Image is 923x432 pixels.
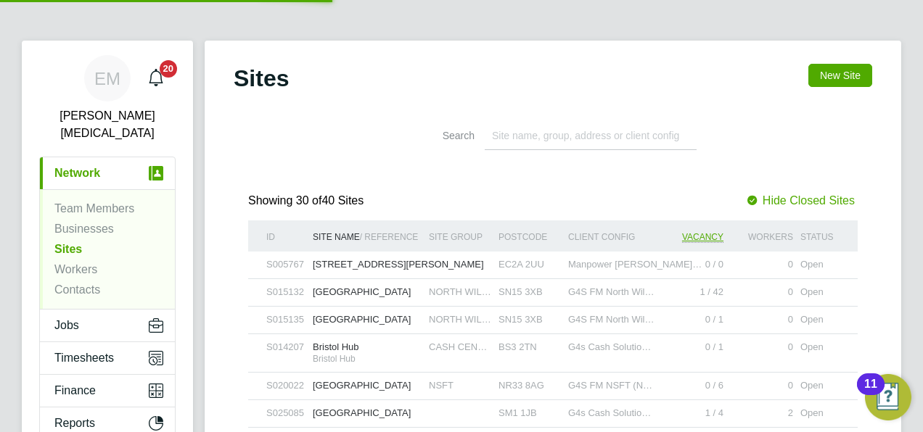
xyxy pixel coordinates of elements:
[727,334,797,361] div: 0
[54,319,79,332] span: Jobs
[745,194,855,207] label: Hide Closed Sites
[495,252,565,278] div: EC2A 2UU
[360,232,419,242] span: / Reference
[429,341,487,352] span: CASH CEN…
[309,220,425,254] div: Site Name
[727,307,797,333] div: 0
[313,259,484,270] span: [STREET_ADDRESS][PERSON_NAME]
[40,157,175,189] button: Network
[797,307,843,333] div: Open
[565,220,657,254] div: Client Config
[54,223,114,235] a: Businesses
[568,380,652,391] span: G4S FM NSFT (N…
[429,286,491,297] span: NORTH WIL…
[568,407,651,418] span: G4s Cash Solutio…
[54,167,100,180] span: Network
[263,373,843,383] a: S020022[GEOGRAPHIC_DATA] NSFTNR33 8AGG4S FM NSFT (N…0 / 60Open
[263,307,309,333] div: S015135
[429,314,491,325] span: NORTH WIL…
[39,107,176,142] span: Ella Muse
[263,220,309,254] div: ID
[425,220,495,254] div: Site Group
[263,334,843,345] a: S014207Bristol Hub Bristol HubCASH CEN…BS3 2TNG4s Cash Solutio…0 / 10Open
[657,279,727,306] div: 1 / 42
[797,220,843,254] div: Status
[248,194,366,209] div: Showing
[657,334,727,361] div: 0 / 1
[54,283,100,296] a: Contacts
[727,279,797,306] div: 0
[568,341,651,352] span: G4s Cash Solutio…
[568,286,654,297] span: G4S FM North Wil…
[727,220,797,254] div: Workers
[234,64,289,93] h2: Sites
[865,374,911,420] button: Open Resource Center, 11 new notifications
[160,60,177,78] span: 20
[263,400,309,427] div: S025085
[40,342,175,374] button: Timesheets
[263,279,843,290] a: S015132[GEOGRAPHIC_DATA] NORTH WIL…SN15 3XBG4S FM North Wil…1 / 420Open
[727,400,797,427] div: 2
[682,232,723,243] span: Vacancy
[657,252,727,278] div: 0 / 0
[313,407,411,418] span: [GEOGRAPHIC_DATA]
[727,252,797,278] div: 0
[495,400,565,427] div: SM1 1JB
[40,310,175,341] button: Jobs
[797,279,843,306] div: Open
[797,400,843,427] div: Open
[263,279,309,306] div: S015132
[429,380,454,391] span: NSFT
[409,129,475,142] label: Search
[263,252,309,278] div: S005767
[657,400,727,427] div: 1 / 4
[657,307,727,333] div: 0 / 1
[495,279,565,306] div: SN15 3XB
[54,352,114,365] span: Timesheets
[54,417,95,430] span: Reports
[495,307,565,333] div: SN15 3XB
[296,194,322,207] span: 30 of
[313,354,422,365] span: Bristol Hub
[495,334,565,361] div: BS3 2TN
[313,380,411,391] span: [GEOGRAPHIC_DATA]
[296,194,364,207] span: 40 Sites
[263,334,309,361] div: S014207
[263,252,843,262] a: S005767[STREET_ADDRESS][PERSON_NAME] EC2A 2UUManpower [PERSON_NAME]…0 / 00Open
[657,373,727,399] div: 0 / 6
[313,286,411,297] span: [GEOGRAPHIC_DATA]
[263,373,309,399] div: S020022
[54,243,82,255] a: Sites
[313,314,411,325] span: [GEOGRAPHIC_DATA]
[263,307,843,317] a: S015135[GEOGRAPHIC_DATA] NORTH WIL…SN15 3XBG4S FM North Wil…0 / 10Open
[40,375,175,407] button: Finance
[485,122,697,150] input: Site name, group, address or client config
[568,314,654,325] span: G4S FM North Wil…
[141,55,171,101] a: 20
[54,263,97,275] a: Workers
[568,259,702,270] span: Manpower [PERSON_NAME]…
[495,220,565,254] div: Postcode
[808,64,872,87] button: New Site
[797,334,843,361] div: Open
[263,400,843,411] a: S025085[GEOGRAPHIC_DATA] SM1 1JBG4s Cash Solutio…1 / 42Open
[54,202,134,215] a: Team Members
[40,189,175,309] div: Network
[797,373,843,399] div: Open
[313,341,359,352] span: Bristol Hub
[727,373,797,399] div: 0
[39,55,176,142] a: EM[PERSON_NAME][MEDICAL_DATA]
[864,384,877,403] div: 11
[94,69,120,88] span: EM
[54,384,96,397] span: Finance
[495,373,565,399] div: NR33 8AG
[797,252,843,278] div: Open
